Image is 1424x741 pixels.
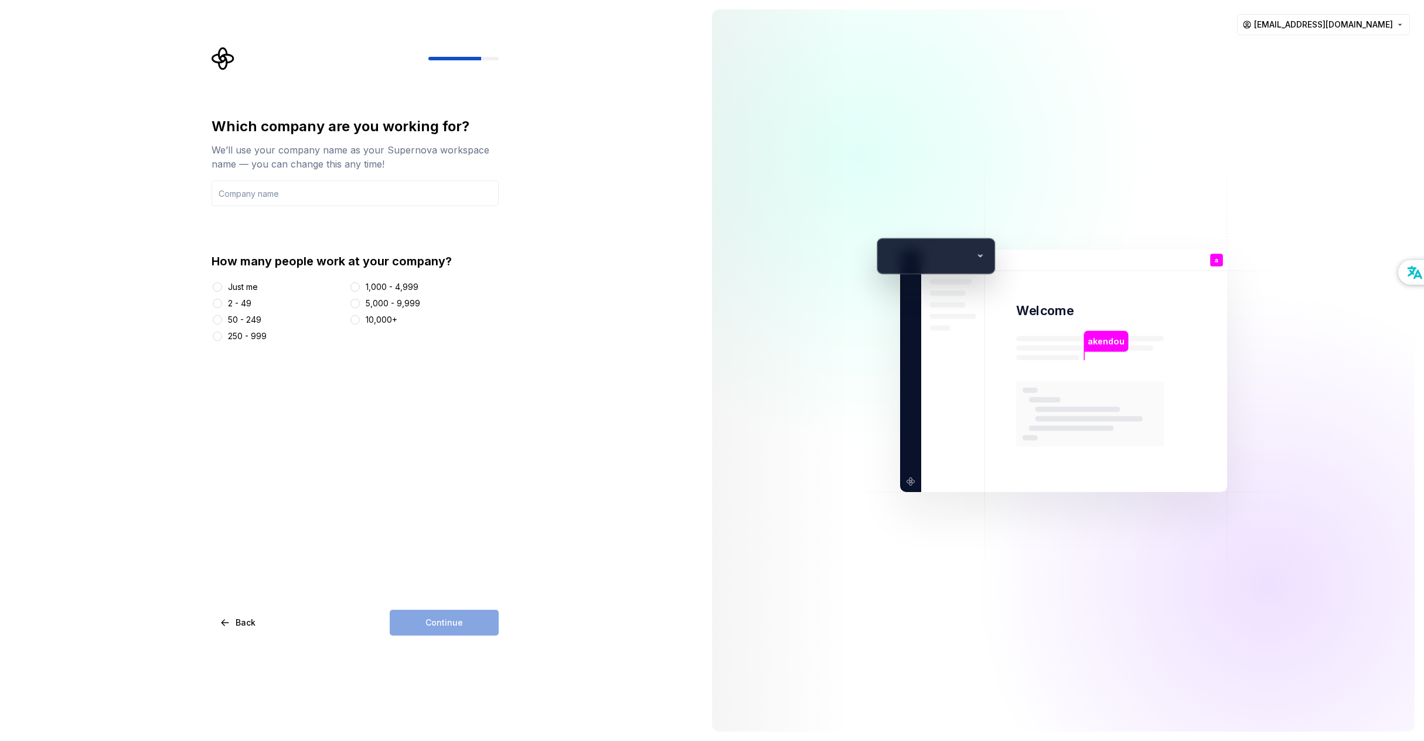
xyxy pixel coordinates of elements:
[228,330,267,342] div: 250 - 999
[1254,19,1393,30] span: [EMAIL_ADDRESS][DOMAIN_NAME]
[1214,257,1218,263] p: a
[212,610,265,636] button: Back
[366,298,420,309] div: 5,000 - 9,999
[212,117,499,136] div: Which company are you working for?
[228,281,258,293] div: Just me
[212,47,235,70] svg: Supernova Logo
[212,143,499,171] div: We’ll use your company name as your Supernova workspace name — you can change this any time!
[236,617,255,629] span: Back
[1237,14,1410,35] button: [EMAIL_ADDRESS][DOMAIN_NAME]
[366,314,397,326] div: 10,000+
[228,314,261,326] div: 50 - 249
[366,281,418,293] div: 1,000 - 4,999
[1016,302,1074,319] p: Welcome
[212,180,499,206] input: Company name
[228,298,251,309] div: 2 - 49
[1088,334,1124,347] p: akendou
[212,253,499,269] div: How many people work at your company?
